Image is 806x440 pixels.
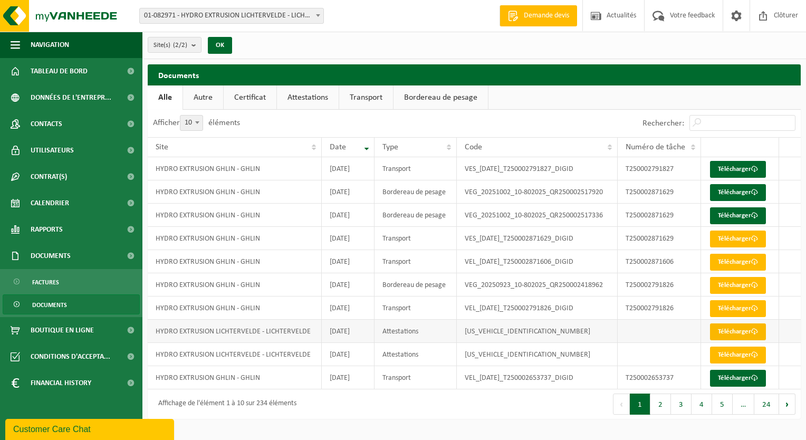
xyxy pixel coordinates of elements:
[153,119,240,127] label: Afficher éléments
[277,85,339,110] a: Attestations
[31,243,71,269] span: Documents
[208,37,232,54] button: OK
[148,204,322,227] td: HYDRO EXTRUSION GHLIN - GHLIN
[31,164,67,190] span: Contrat(s)
[618,296,702,320] td: T250002791826
[642,119,684,128] label: Rechercher:
[322,157,374,180] td: [DATE]
[31,111,62,137] span: Contacts
[779,394,795,415] button: Next
[5,417,176,440] iframe: chat widget
[457,343,618,366] td: [US_VEHICLE_IDENTIFICATION_NUMBER]
[224,85,276,110] a: Certificat
[3,272,140,292] a: Factures
[148,366,322,389] td: HYDRO EXTRUSION GHLIN - GHLIN
[148,250,322,273] td: HYDRO EXTRUSION GHLIN - GHLIN
[31,317,94,343] span: Boutique en ligne
[140,8,323,23] span: 01-082971 - HYDRO EXTRUSION LICHTERVELDE - LICHTERVELDE
[322,296,374,320] td: [DATE]
[148,343,322,366] td: HYDRO EXTRUSION LICHTERVELDE - LICHTERVELDE
[148,227,322,250] td: HYDRO EXTRUSION GHLIN - GHLIN
[32,295,67,315] span: Documents
[322,180,374,204] td: [DATE]
[148,37,201,53] button: Site(s)(2/2)
[618,227,702,250] td: T250002871629
[375,180,457,204] td: Bordereau de pesage
[148,273,322,296] td: HYDRO EXTRUSION GHLIN - GHLIN
[457,180,618,204] td: VEG_20251002_10-802025_QR250002517920
[148,157,322,180] td: HYDRO EXTRUSION GHLIN - GHLIN
[630,394,650,415] button: 1
[457,296,618,320] td: VEL_[DATE]_T250002791826_DIGID
[153,395,296,414] div: Affichage de l'élément 1 à 10 sur 234 éléments
[710,323,766,340] a: Télécharger
[521,11,572,21] span: Demande devis
[710,161,766,178] a: Télécharger
[710,277,766,294] a: Télécharger
[3,294,140,314] a: Documents
[339,85,393,110] a: Transport
[712,394,733,415] button: 5
[457,250,618,273] td: VEL_[DATE]_T250002871606_DIGID
[156,143,168,151] span: Site
[710,231,766,247] a: Télécharger
[322,204,374,227] td: [DATE]
[382,143,398,151] span: Type
[180,115,203,131] span: 10
[375,227,457,250] td: Transport
[183,85,223,110] a: Autre
[322,366,374,389] td: [DATE]
[375,273,457,296] td: Bordereau de pesage
[650,394,671,415] button: 2
[618,250,702,273] td: T250002871606
[139,8,324,24] span: 01-082971 - HYDRO EXTRUSION LICHTERVELDE - LICHTERVELDE
[322,273,374,296] td: [DATE]
[671,394,692,415] button: 3
[148,85,183,110] a: Alle
[457,273,618,296] td: VEG_20250923_10-802025_QR250002418962
[31,32,69,58] span: Navigation
[613,394,630,415] button: Previous
[457,227,618,250] td: VES_[DATE]_T250002871629_DIGID
[322,227,374,250] td: [DATE]
[710,370,766,387] a: Télécharger
[31,84,111,111] span: Données de l'entrepr...
[618,366,702,389] td: T250002653737
[710,347,766,364] a: Télécharger
[32,272,59,292] span: Factures
[733,394,754,415] span: …
[618,180,702,204] td: T250002871629
[375,250,457,273] td: Transport
[322,320,374,343] td: [DATE]
[500,5,577,26] a: Demande devis
[618,157,702,180] td: T250002791827
[375,343,457,366] td: Attestations
[322,343,374,366] td: [DATE]
[31,343,110,370] span: Conditions d'accepta...
[148,180,322,204] td: HYDRO EXTRUSION GHLIN - GHLIN
[31,216,63,243] span: Rapports
[375,157,457,180] td: Transport
[31,137,74,164] span: Utilisateurs
[457,320,618,343] td: [US_VEHICLE_IDENTIFICATION_NUMBER]
[375,366,457,389] td: Transport
[457,157,618,180] td: VES_[DATE]_T250002791827_DIGID
[375,204,457,227] td: Bordereau de pesage
[710,254,766,271] a: Télécharger
[618,273,702,296] td: T250002791826
[148,320,322,343] td: HYDRO EXTRUSION LICHTERVELDE - LICHTERVELDE
[180,116,203,130] span: 10
[31,370,91,396] span: Financial History
[153,37,187,53] span: Site(s)
[710,207,766,224] a: Télécharger
[148,296,322,320] td: HYDRO EXTRUSION GHLIN - GHLIN
[173,42,187,49] count: (2/2)
[322,250,374,273] td: [DATE]
[465,143,482,151] span: Code
[626,143,685,151] span: Numéro de tâche
[457,204,618,227] td: VEG_20251002_10-802025_QR250002517336
[754,394,779,415] button: 24
[31,58,88,84] span: Tableau de bord
[148,64,801,85] h2: Documents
